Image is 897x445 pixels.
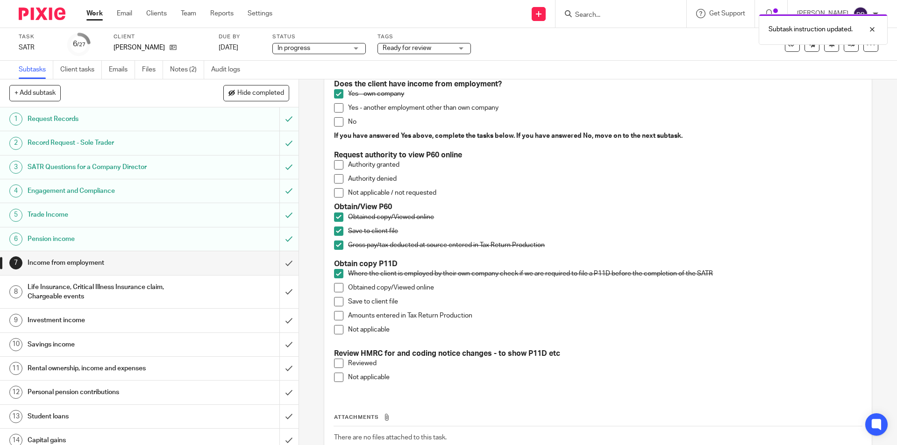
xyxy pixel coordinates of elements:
[334,133,683,139] strong: If you have answered Yes above, complete the tasks below. If you have answered No, move on to the...
[348,240,861,250] p: Gross pay/tax deducted at source entered in Tax Return Production
[170,61,204,79] a: Notes (2)
[9,285,22,298] div: 8
[9,314,22,327] div: 9
[348,103,861,113] p: Yes - another employment other than own company
[348,311,861,320] p: Amounts entered in Tax Return Production
[348,359,861,368] p: Reviewed
[334,350,560,357] strong: Review HMRC for and coding notice changes - to show P11D etc
[853,7,868,21] img: svg%3E
[334,415,379,420] span: Attachments
[769,25,853,34] p: Subtask instruction updated.
[114,33,207,41] label: Client
[28,361,189,375] h1: Rental ownership, income and expenses
[211,61,247,79] a: Audit logs
[19,33,56,41] label: Task
[348,89,861,99] p: Yes - own company
[19,61,53,79] a: Subtasks
[28,184,189,198] h1: Engagement and Compliance
[28,410,189,424] h1: Student loans
[9,113,22,126] div: 1
[334,151,462,159] strong: Request authority to view P60 online
[146,9,167,18] a: Clients
[109,61,135,79] a: Emails
[9,85,61,101] button: + Add subtask
[28,160,189,174] h1: SATR Questions for a Company Director
[348,269,861,278] p: Where the client is employed by their own company check if we are required to file a P11D before ...
[9,209,22,222] div: 5
[28,208,189,222] h1: Trade Income
[60,61,102,79] a: Client tasks
[248,9,272,18] a: Settings
[334,434,447,441] span: There are no files attached to this task.
[28,232,189,246] h1: Pension income
[348,325,861,334] p: Not applicable
[237,90,284,97] span: Hide completed
[348,226,861,236] p: Save to client file
[348,174,861,184] p: Authority denied
[9,410,22,423] div: 13
[86,9,103,18] a: Work
[348,188,861,198] p: Not applicable / not requested
[210,9,234,18] a: Reports
[114,43,165,52] p: [PERSON_NAME]
[9,362,22,375] div: 11
[9,338,22,351] div: 10
[278,45,310,51] span: In progress
[223,85,289,101] button: Hide completed
[348,160,861,170] p: Authority granted
[9,256,22,269] div: 7
[348,283,861,292] p: Obtained copy/Viewed online
[28,338,189,352] h1: Savings income
[9,161,22,174] div: 3
[28,313,189,327] h1: Investment income
[272,33,366,41] label: Status
[334,203,392,211] strong: Obtain/View P60
[348,297,861,306] p: Save to client file
[28,280,189,304] h1: Life Insurance, Critical Illness Insurance claim, Chargeable events
[219,44,238,51] span: [DATE]
[28,256,189,270] h1: Income from employment
[142,61,163,79] a: Files
[334,80,502,88] strong: Does the client have income from employment?
[77,42,85,47] small: /27
[9,184,22,198] div: 4
[19,7,65,20] img: Pixie
[117,9,132,18] a: Email
[383,45,431,51] span: Ready for review
[9,386,22,399] div: 12
[73,39,85,49] div: 6
[334,260,398,268] strong: Obtain copy P11D
[348,373,861,382] p: Not applicable
[9,233,22,246] div: 6
[28,136,189,150] h1: Record Request - Sole Trader
[19,43,56,52] div: SATR
[348,117,861,127] p: No
[219,33,261,41] label: Due by
[9,137,22,150] div: 2
[181,9,196,18] a: Team
[28,385,189,399] h1: Personal pension contributions
[28,112,189,126] h1: Request Records
[348,212,861,222] p: Obtained copy/Viewed online
[377,33,471,41] label: Tags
